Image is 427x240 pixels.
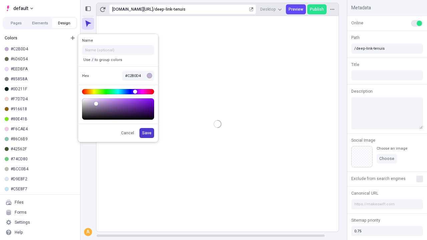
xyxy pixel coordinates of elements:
[112,7,153,12] div: [URL][DOMAIN_NAME]
[82,45,154,55] input: Name (optional)
[379,156,394,161] span: Choose
[377,146,407,151] div: Choose an image
[15,200,24,205] div: Files
[82,38,103,43] div: Name
[11,156,75,162] div: #74CD80
[15,220,30,225] div: Settings
[90,57,95,62] code: /
[11,176,75,182] div: #D9E8F2
[260,7,276,12] span: Desktop
[11,116,75,122] div: #80E41B
[13,4,28,12] span: default
[28,18,52,28] button: Elements
[5,35,66,41] div: Colors
[11,136,75,142] div: #86C6B9
[11,66,75,72] div: #EEDBFA
[3,3,36,13] button: Select site
[11,106,75,112] div: #916618
[11,46,75,52] div: #C2B0D4
[85,229,91,235] div: A
[11,56,75,62] div: #6D6D54
[289,7,303,12] span: Preview
[121,130,134,136] span: Cancel
[377,154,397,164] button: Choose
[15,210,27,215] div: Forms
[351,137,375,143] span: Social Image
[11,146,75,152] div: #42562F
[258,4,285,14] button: Desktop
[351,35,360,41] span: Path
[307,4,327,14] button: Publish
[11,76,75,82] div: #85858A
[139,128,154,138] button: Save
[286,4,306,14] button: Preview
[11,166,75,172] div: #BCC0B4
[52,18,76,28] button: Design
[310,7,324,12] span: Publish
[11,86,75,92] div: #0D211F
[11,126,75,132] div: #F6CAE4
[82,57,123,62] p: Use to group colors
[351,176,406,182] span: Exclude from search engines
[82,73,103,78] div: Hex
[351,190,378,196] span: Canonical URL
[11,96,75,102] div: #F7D7D4
[4,18,28,28] button: Pages
[15,230,23,235] div: Help
[351,20,363,26] span: Online
[351,217,380,223] span: Sitemap priority
[118,128,137,138] button: Cancel
[142,130,151,136] span: Save
[11,186,75,192] div: #C5E8F7
[351,62,359,68] span: Title
[153,7,155,12] div: /
[351,88,373,94] span: Description
[155,7,248,12] div: deep-link-tenuis
[351,199,423,209] input: https://makeswift.com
